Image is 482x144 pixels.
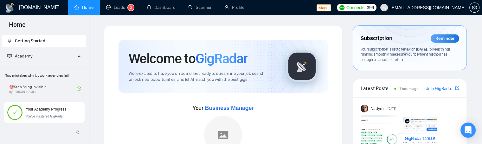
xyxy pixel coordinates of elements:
a: messageLeads2 [106,5,134,10]
span: [DATE] [388,106,396,111]
img: gigradar-logo.png [286,51,318,82]
img: logo [5,3,15,13]
span: We're excited to have you on board. Get ready to streamline your job search, unlock new opportuni... [129,71,276,83]
span: Business Manager [205,105,254,111]
a: Join GigRadar Slack Community [426,85,454,92]
a: userProfile [224,5,244,10]
a: searchScanner [188,5,212,10]
span: Your Academy Progress [26,107,66,111]
div: Open Intercom Messenger [460,123,476,138]
span: Your [193,105,254,111]
span: rocket [7,39,12,43]
span: Your subscription is set to renew on . To keep things running smoothly, make sure your payment me... [361,47,451,62]
a: homeHome [74,5,93,10]
span: Getting Started [15,38,45,44]
span: check [12,110,17,115]
h1: Welcome to [129,50,247,67]
button: setting [469,3,479,13]
span: check-circle [77,87,81,91]
a: export [455,85,459,91]
span: Home [4,20,31,33]
span: export [455,86,459,91]
li: Getting Started [2,35,86,47]
span: Connects: [346,4,365,11]
span: Academy [7,53,32,59]
a: dashboardDashboard [147,5,176,10]
span: 399 [367,4,374,11]
span: fund-projection-screen [7,54,12,58]
span: 11 hours ago [398,87,419,91]
sup: 2 [128,4,134,11]
span: user [382,5,386,10]
span: Top mistakes why Upwork agencies fail [3,69,86,82]
span: Latest Posts from the GigRadar Community [361,84,392,92]
span: Subscription [361,33,392,44]
span: 2 [130,5,132,10]
span: GigRadar [196,50,247,67]
span: Academy [15,53,32,59]
img: Vadym [361,105,368,112]
span: stage [317,4,331,11]
div: Reminder [431,34,459,43]
span: You’ve mastered GigRadar [26,115,64,118]
span: Vadym [371,105,383,112]
span: setting [470,5,479,10]
a: setting [469,5,479,10]
a: 🎯Stop Being InvisibleBy[PERSON_NAME] [9,82,77,96]
img: upwork-logo.png [339,5,344,10]
span: double-left [75,129,82,135]
span: [DATE] [416,47,427,51]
